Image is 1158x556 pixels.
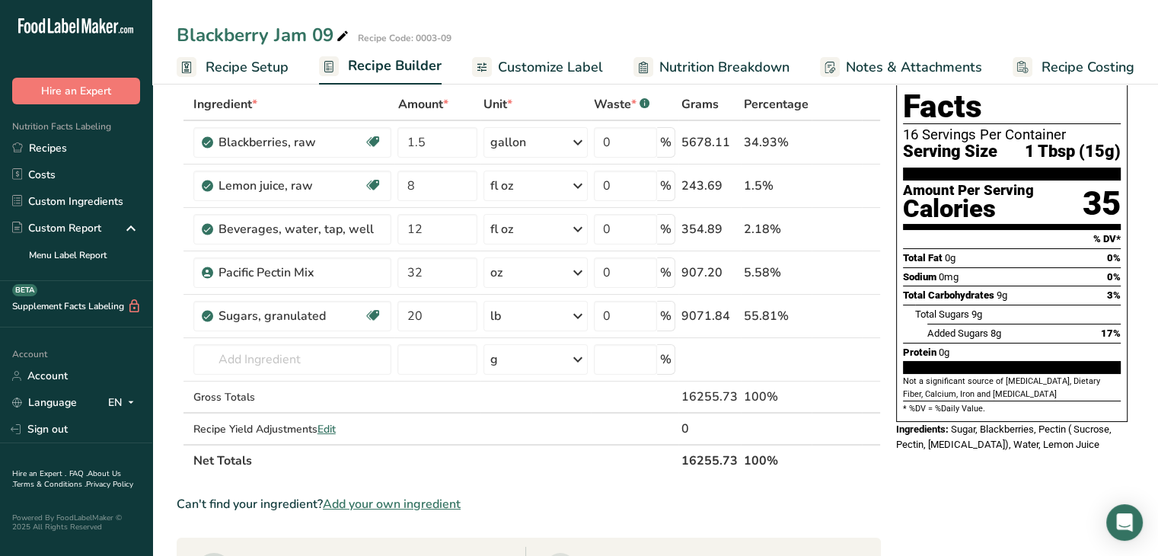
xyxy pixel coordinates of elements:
div: Amount Per Serving [903,184,1034,198]
div: Sugars, granulated [219,307,365,325]
div: Blackberry Jam 09 [177,21,352,49]
span: Total Carbohydrates [903,289,994,301]
div: 100% [744,388,809,406]
div: 354.89 [681,220,738,238]
span: Ingredient [193,95,257,113]
div: 1.5% [744,177,809,195]
div: Waste [594,95,649,113]
a: Terms & Conditions . [13,479,86,490]
th: 16255.73 [678,444,741,476]
div: fl oz [490,177,513,195]
span: 0mg [939,271,959,283]
span: 0g [939,347,949,358]
div: Lemon juice, raw [219,177,365,195]
span: Ingredients: [896,423,949,435]
a: Privacy Policy [86,479,133,490]
input: Add Ingredient [193,344,392,375]
a: Hire an Expert . [12,468,66,479]
span: Unit [483,95,512,113]
div: 35 [1083,184,1121,224]
span: 3% [1107,289,1121,301]
span: Notes & Attachments [846,57,982,78]
h1: Nutrition Facts [903,54,1121,124]
span: Customize Label [498,57,603,78]
div: Recipe Code: 0003-09 [358,31,451,45]
span: Serving Size [903,142,997,161]
a: About Us . [12,468,121,490]
th: Net Totals [190,444,678,476]
span: 8g [991,328,1001,339]
span: Nutrition Breakdown [659,57,790,78]
span: Add your own ingredient [323,495,461,513]
div: oz [490,264,502,282]
div: 2.18% [744,220,809,238]
span: Sodium [903,271,936,283]
span: Recipe Builder [348,56,442,76]
section: * %DV = %Daily Value. [903,401,1121,415]
div: Blackberries, raw [219,133,365,152]
div: Gross Totals [193,389,392,405]
div: Can't find your ingredient? [177,495,881,513]
span: Amount [397,95,448,113]
div: 5678.11 [681,133,738,152]
button: Hire an Expert [12,78,140,104]
div: 16 Servings Per Container [903,127,1121,142]
div: BETA [12,284,37,296]
div: lb [490,307,501,325]
div: Custom Report [12,220,101,236]
span: Percentage [744,95,809,113]
div: Powered By FoodLabelMaker © 2025 All Rights Reserved [12,513,140,532]
div: 16255.73 [681,388,738,406]
a: FAQ . [69,468,88,479]
span: Recipe Costing [1042,57,1134,78]
span: Recipe Setup [206,57,289,78]
span: 0% [1107,252,1121,264]
div: 55.81% [744,307,809,325]
span: 1 Tbsp (15g) [1025,142,1121,161]
div: EN [108,394,140,412]
section: % DV* [903,230,1121,248]
span: 0g [945,252,955,264]
div: 9071.84 [681,307,738,325]
div: Calories [903,198,1034,220]
th: 100% [741,444,812,476]
div: 5.58% [744,264,809,282]
span: 0% [1107,271,1121,283]
a: Notes & Attachments [820,50,982,85]
div: gallon [490,133,526,152]
a: Nutrition Breakdown [633,50,790,85]
div: 0 [681,420,738,438]
div: 243.69 [681,177,738,195]
a: Customize Label [472,50,603,85]
span: Added Sugars [927,328,988,339]
a: Recipe Costing [1013,50,1134,85]
span: Protein [903,347,936,358]
span: Grams [681,95,719,113]
div: Recipe Yield Adjustments [193,421,392,437]
span: 17% [1101,328,1121,339]
span: Total Fat [903,252,943,264]
span: Sugar, Blackberries, Pectin ( Sucrose, Pectin, [MEDICAL_DATA]), Water, Lemon Juice [896,423,1112,450]
span: 9g [971,308,982,320]
div: fl oz [490,220,513,238]
span: 9g [997,289,1007,301]
span: Edit [317,422,336,436]
a: Recipe Setup [177,50,289,85]
div: Beverages, water, tap, well [219,220,383,238]
a: Recipe Builder [319,49,442,85]
div: Open Intercom Messenger [1106,504,1143,541]
span: Total Sugars [915,308,969,320]
div: 34.93% [744,133,809,152]
section: Not a significant source of [MEDICAL_DATA], Dietary Fiber, Calcium, Iron and [MEDICAL_DATA] [903,375,1121,401]
div: Pacific Pectin Mix [219,264,383,282]
a: Language [12,389,77,416]
div: 907.20 [681,264,738,282]
div: g [490,350,498,369]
